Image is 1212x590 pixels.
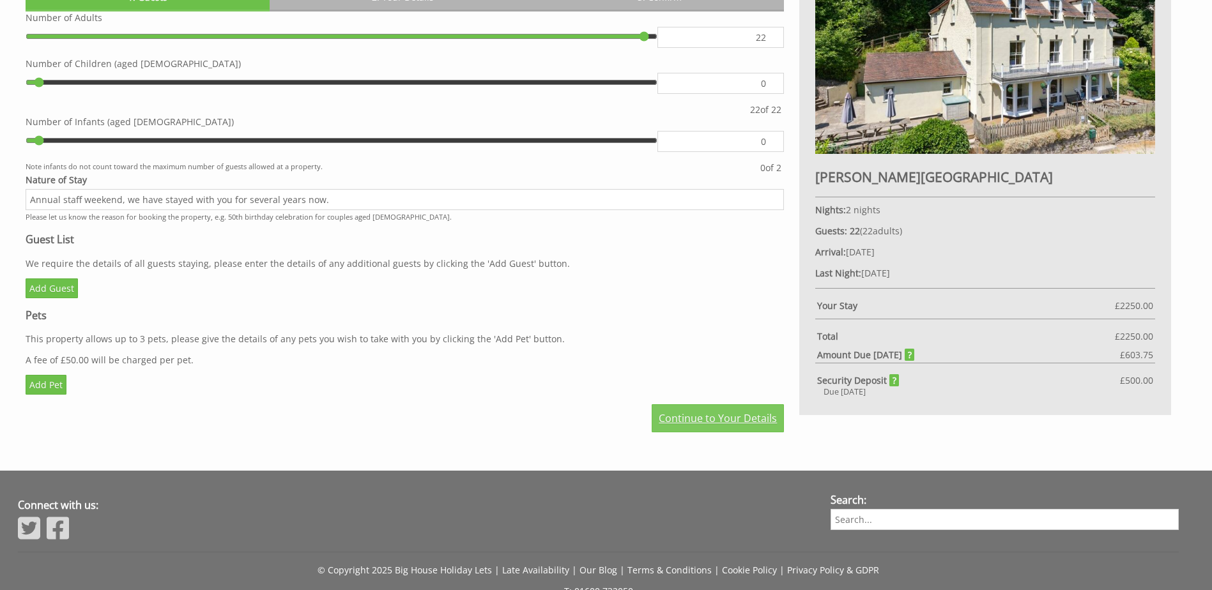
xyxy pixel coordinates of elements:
div: Due [DATE] [815,386,1155,397]
input: Search... [831,509,1179,530]
strong: Nights: [815,204,846,216]
a: Add Pet [26,375,66,395]
span: adult [863,225,900,237]
span: 22 [863,225,873,237]
strong: Guests: [815,225,847,237]
div: of 22 [748,103,784,116]
label: Nature of Stay [26,174,784,186]
small: Note infants do not count toward the maximum number of guests allowed at a property. [26,162,758,174]
div: of 2 [758,162,784,174]
small: Please let us know the reason for booking the property, e.g. 50th birthday celebration for couple... [26,212,452,222]
span: 500.00 [1125,374,1153,386]
a: Our Blog [579,564,617,576]
strong: Arrival: [815,246,846,258]
a: Continue to Your Details [652,404,784,432]
h3: Connect with us: [18,498,808,512]
p: A fee of £50.00 will be charged per pet. [26,354,784,366]
span: | [714,564,719,576]
p: This property allows up to 3 pets, please give the details of any pets you wish to take with you ... [26,333,784,345]
strong: Amount Due [DATE] [817,349,914,361]
a: Cookie Policy [722,564,777,576]
img: Facebook [47,515,69,541]
span: £ [1120,349,1153,361]
span: 603.75 [1125,349,1153,361]
h3: Guest List [26,232,784,246]
img: Twitter [18,515,40,541]
h3: Pets [26,308,784,322]
span: | [495,564,500,576]
span: 0 [760,162,765,174]
span: s [895,225,900,237]
span: 22 [750,103,760,116]
span: 2250.00 [1120,330,1153,342]
strong: Your Stay [817,299,1115,312]
a: © Copyright 2025 Big House Holiday Lets [318,564,492,576]
strong: 22 [850,225,860,237]
a: Terms & Conditions [627,564,712,576]
h3: Search: [831,493,1179,507]
p: We require the details of all guests staying, please enter the details of any additional guests b... [26,257,784,269]
p: [DATE] [815,267,1155,279]
a: Privacy Policy & GDPR [787,564,879,576]
label: Number of Adults [26,11,784,24]
strong: Last Night: [815,267,861,279]
span: ( ) [850,225,902,237]
span: 2250.00 [1120,299,1153,312]
strong: Security Deposit [817,374,899,386]
span: | [572,564,577,576]
a: Late Availability [502,564,569,576]
span: £ [1115,299,1153,312]
h2: [PERSON_NAME][GEOGRAPHIC_DATA] [815,168,1155,186]
span: £ [1120,374,1153,386]
a: Add Guest [26,278,78,298]
p: [DATE] [815,246,1155,258]
label: Number of Infants (aged [DEMOGRAPHIC_DATA]) [26,116,784,128]
p: 2 nights [815,204,1155,216]
strong: Total [817,330,1115,342]
label: Number of Children (aged [DEMOGRAPHIC_DATA]) [26,57,784,70]
span: £ [1115,330,1153,342]
span: | [779,564,785,576]
span: | [620,564,625,576]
